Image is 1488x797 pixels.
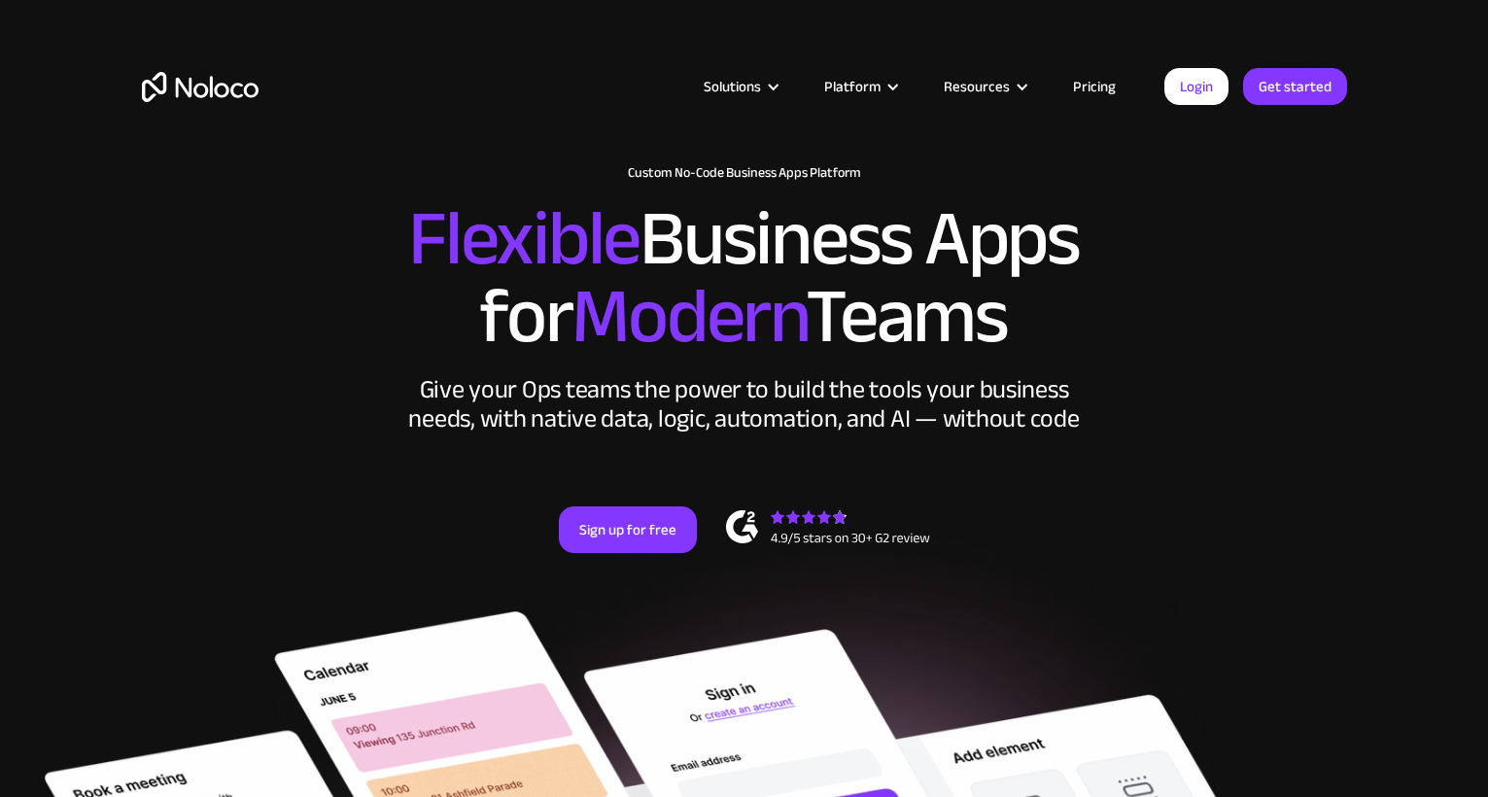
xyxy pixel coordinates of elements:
[824,74,881,99] div: Platform
[1243,68,1347,105] a: Get started
[679,74,800,99] div: Solutions
[571,244,806,389] span: Modern
[142,200,1347,356] h2: Business Apps for Teams
[919,74,1049,99] div: Resources
[559,506,697,553] a: Sign up for free
[1164,68,1228,105] a: Login
[404,375,1085,433] div: Give your Ops teams the power to build the tools your business needs, with native data, logic, au...
[1049,74,1140,99] a: Pricing
[800,74,919,99] div: Platform
[704,74,761,99] div: Solutions
[408,166,640,311] span: Flexible
[944,74,1010,99] div: Resources
[142,72,259,102] a: home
